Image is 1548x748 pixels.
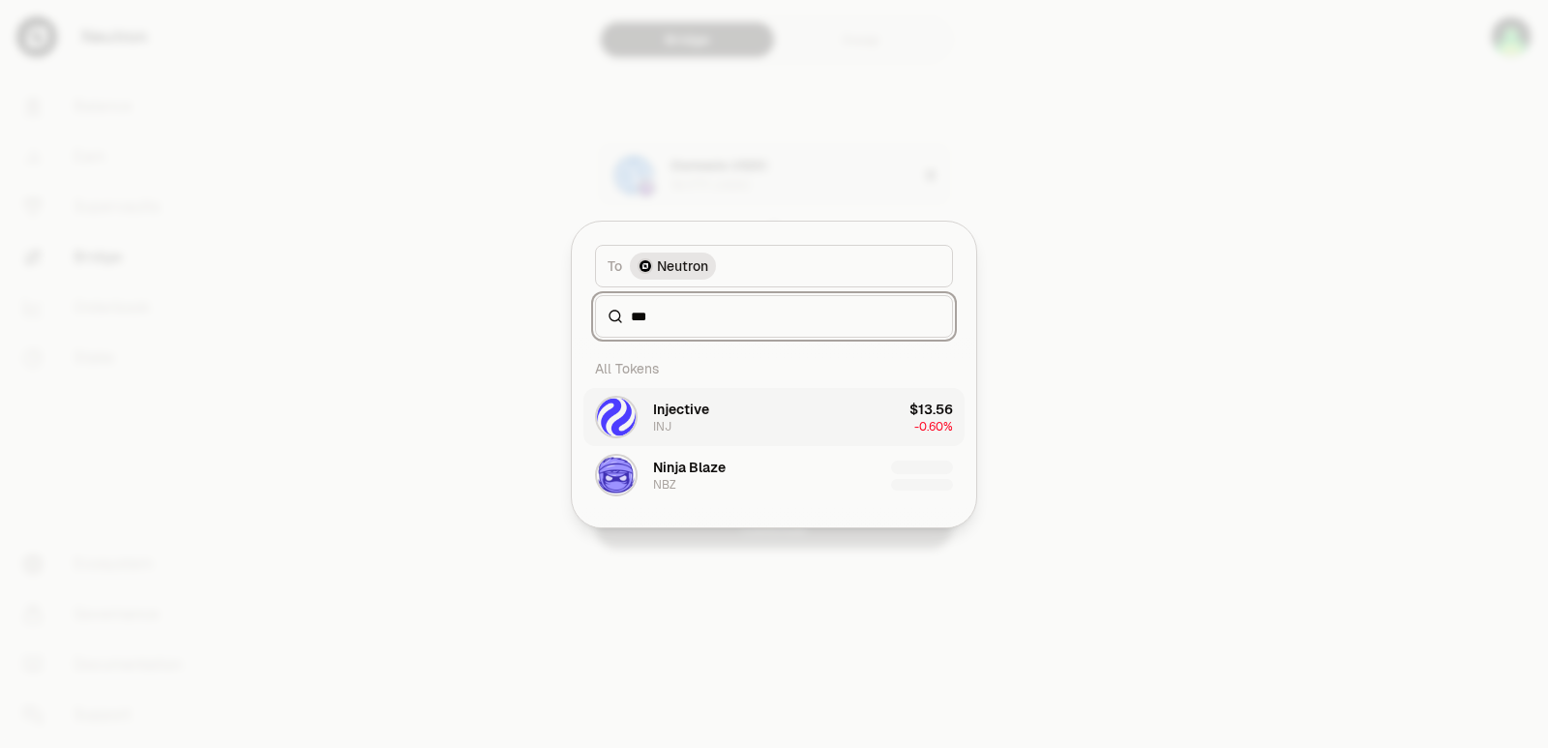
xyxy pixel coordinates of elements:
[914,419,953,434] span: -0.60%
[909,400,953,419] div: $13.56
[653,419,671,434] div: INJ
[653,477,676,493] div: NBZ
[608,256,622,276] span: To
[583,349,965,388] div: All Tokens
[653,458,726,477] div: Ninja Blaze
[597,456,636,494] img: NBZ Logo
[597,398,636,436] img: INJ Logo
[657,256,708,276] span: Neutron
[595,245,953,287] button: ToNeutron LogoNeutron
[638,258,653,274] img: Neutron Logo
[583,446,965,504] button: NBZ LogoNinja BlazeNBZ
[583,388,965,446] button: INJ LogoInjectiveINJ$13.56-0.60%
[653,400,709,419] div: Injective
